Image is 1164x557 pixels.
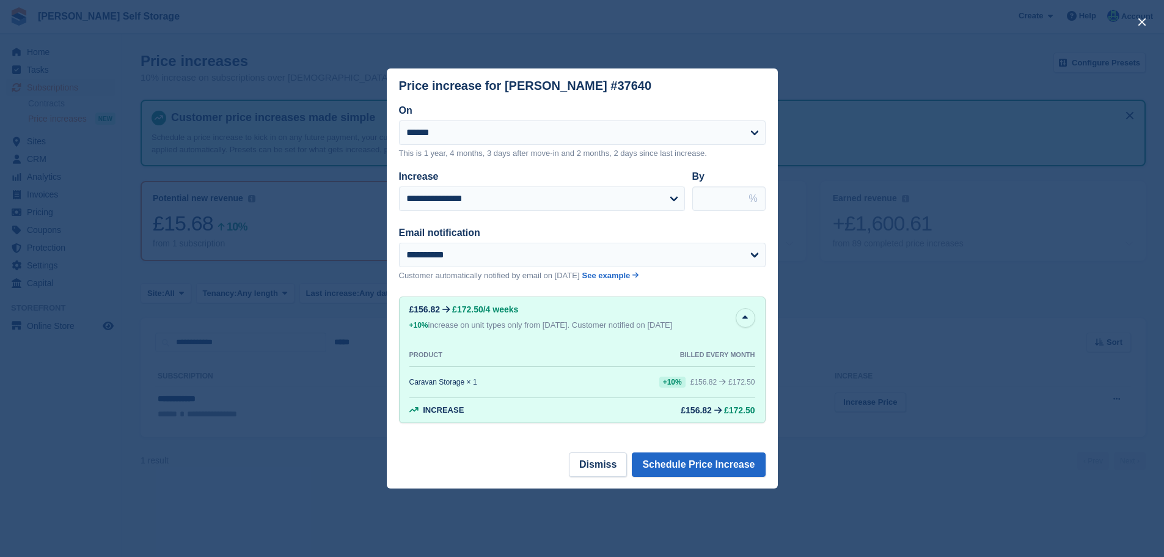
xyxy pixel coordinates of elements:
div: Price increase for [PERSON_NAME] #37640 [399,79,652,93]
label: By [692,171,705,182]
a: See example [582,270,639,282]
span: Customer notified on [DATE] [572,320,673,330]
button: Schedule Price Increase [632,452,765,477]
p: Customer automatically notified by email on [DATE] [399,270,580,282]
div: £156.82 [681,405,712,415]
label: Email notification [399,227,480,238]
label: On [399,105,412,116]
span: Increase [423,405,464,415]
button: Dismiss [569,452,627,477]
span: £172.50 [724,405,755,415]
span: increase on unit types only from [DATE]. [409,320,570,330]
span: See example [582,271,631,280]
div: £156.82 [690,378,717,386]
div: +10% [409,319,428,331]
div: PRODUCT [409,351,442,359]
div: BILLED EVERY MONTH [680,351,755,359]
p: This is 1 year, 4 months, 3 days after move-in and 2 months, 2 days since last increase. [399,147,766,160]
label: Increase [399,171,439,182]
span: /4 weeks [483,304,519,314]
div: £156.82 [409,304,441,314]
div: +10% [659,377,686,388]
span: £172.50 [452,304,483,314]
span: £172.50 [728,378,755,386]
div: Caravan Storage × 1 [409,378,477,386]
button: close [1132,12,1152,32]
